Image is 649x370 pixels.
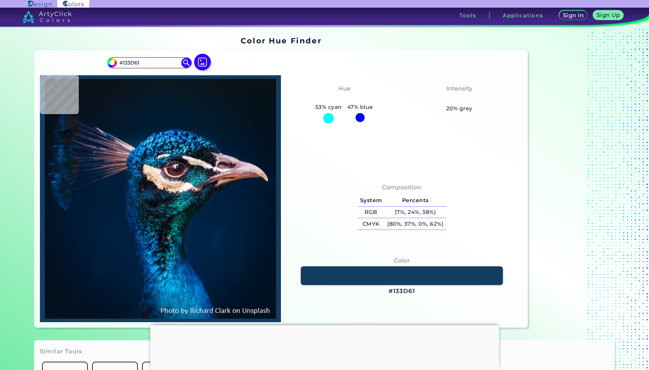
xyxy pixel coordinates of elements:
[531,34,617,330] iframe: Advertisement
[598,12,619,18] h5: Sign Up
[446,104,473,113] h5: 20% grey
[23,10,72,23] img: logo_artyclick_colors_white.svg
[357,207,384,218] h5: RGB
[459,13,476,18] h3: Tools
[384,207,446,218] h5: (7%, 24%, 38%)
[313,103,344,112] h5: 53% cyan
[382,182,421,192] h4: Composition
[594,11,622,20] a: Sign Up
[357,218,384,230] h5: CMYK
[325,95,364,103] h3: Cyan-Blue
[194,54,211,70] img: icon picture
[241,35,322,46] h1: Color Hue Finder
[43,79,278,319] img: img_pavlin.jpg
[384,195,446,206] h5: Percents
[503,13,543,18] h3: Applications
[384,218,446,230] h5: (80%, 37%, 0%, 62%)
[441,95,478,103] h3: Moderate
[446,84,473,94] h4: Intensity
[117,58,182,67] input: type color..
[564,13,583,18] h5: Sign In
[560,11,586,20] a: Sign In
[40,347,82,356] h3: Similar Tools
[28,1,51,7] img: ArtyClick Design logo
[389,287,415,295] h3: #133D61
[150,325,499,368] iframe: Advertisement
[394,256,410,266] h4: Color
[338,84,350,94] h4: Hue
[181,58,192,68] img: icon search
[344,103,376,112] h5: 47% blue
[357,195,384,206] h5: System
